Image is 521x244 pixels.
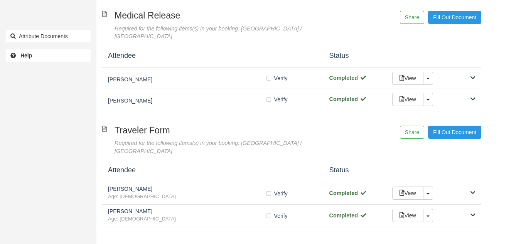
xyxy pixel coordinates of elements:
span: Age: [DEMOGRAPHIC_DATA] [108,193,265,200]
a: View [392,93,423,106]
span: Age: [DEMOGRAPHIC_DATA] [108,215,265,223]
div: Required for the following items(s) in your booking: [GEOGRAPHIC_DATA] / [GEOGRAPHIC_DATA] [115,25,341,40]
b: Help [20,52,32,59]
strong: Completed [329,212,367,219]
a: Fill Out Document [428,11,481,24]
span: Verify [274,96,288,103]
h4: Status [324,52,387,60]
a: View [392,209,423,222]
button: Attribute Documents [6,30,91,42]
div: Required for the following items(s) in your booking: [GEOGRAPHIC_DATA] / [GEOGRAPHIC_DATA] [115,139,341,155]
a: View [392,72,423,85]
strong: Completed [329,96,367,102]
h4: Attendee [102,52,324,60]
a: Help [6,49,91,62]
h4: Attendee [102,167,324,174]
span: Verify [274,190,288,197]
h5: [PERSON_NAME] [108,77,265,82]
h4: Status [324,167,387,174]
a: Fill Out Document [428,126,481,139]
span: Verify [274,74,288,82]
button: Share [400,11,424,24]
h5: [PERSON_NAME] [108,186,265,192]
h2: Traveler Form [115,126,341,135]
span: Verify [274,212,288,220]
a: View [392,187,423,200]
h5: [PERSON_NAME] [108,98,265,104]
strong: Completed [329,75,367,81]
button: Share [400,126,424,139]
h2: Medical Release [115,11,341,20]
h5: [PERSON_NAME] [108,209,265,214]
strong: Completed [329,190,367,196]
